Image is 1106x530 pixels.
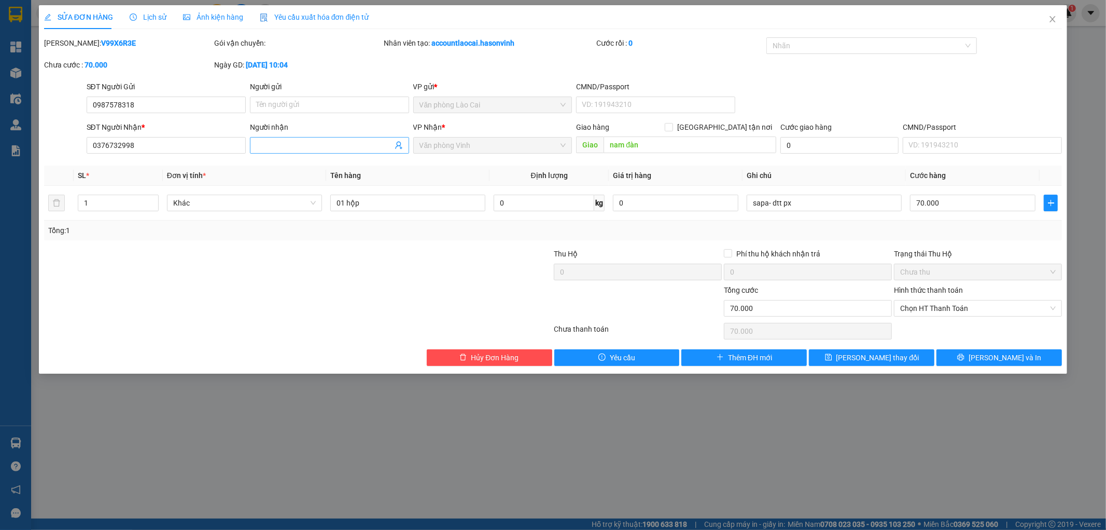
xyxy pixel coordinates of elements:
span: VP Nhận [413,123,442,131]
button: save[PERSON_NAME] thay đổi [809,349,934,366]
b: V99X6R3E [101,39,136,47]
span: delete [459,354,467,362]
button: plusThêm ĐH mới [681,349,807,366]
div: SĐT Người Nhận [87,121,246,133]
span: user-add [395,141,403,150]
span: kg [594,195,605,211]
span: Thu Hộ [554,250,578,258]
div: Chưa cước : [44,59,212,71]
span: save [825,354,832,362]
label: Cước giao hàng [780,123,832,131]
span: exclamation-circle [598,354,606,362]
input: Cước giao hàng [780,137,899,154]
span: Tên hàng [330,171,361,180]
b: [DATE] 10:04 [246,61,288,69]
th: Ghi chú [743,166,906,186]
button: Close [1038,5,1067,34]
span: edit [44,13,51,21]
div: SĐT Người Gửi [87,81,246,92]
button: printer[PERSON_NAME] và In [936,349,1062,366]
div: [PERSON_NAME]: [44,37,212,49]
span: printer [957,354,964,362]
div: Cước rồi : [596,37,764,49]
input: VD: Bàn, Ghế [330,195,485,211]
div: Trạng thái Thu Hộ [894,248,1062,260]
div: Ngày GD: [214,59,382,71]
span: Văn phòng Vinh [419,138,566,153]
span: Giao [576,137,604,153]
input: Dọc đường [604,137,776,153]
b: 0 [628,39,633,47]
span: Chọn HT Thanh Toán [900,301,1056,316]
span: [PERSON_NAME] và In [969,352,1041,363]
span: [PERSON_NAME] thay đổi [836,352,919,363]
span: close [1048,15,1057,23]
span: Định lượng [531,171,568,180]
div: Người nhận [250,121,409,133]
button: delete [48,195,65,211]
div: Người gửi [250,81,409,92]
span: Yêu cầu [610,352,635,363]
div: Nhân viên tạo: [384,37,595,49]
span: picture [183,13,190,21]
span: Khác [173,195,316,211]
span: Văn phòng Lào Cai [419,97,566,113]
span: Tổng cước [724,286,758,294]
span: plus [1044,199,1057,207]
span: Phí thu hộ khách nhận trả [732,248,824,260]
div: Tổng: 1 [48,225,427,236]
span: Giao hàng [576,123,609,131]
label: Hình thức thanh toán [894,286,963,294]
span: Cước hàng [910,171,946,180]
span: SỬA ĐƠN HÀNG [44,13,113,21]
button: plus [1044,195,1058,211]
span: Thêm ĐH mới [728,352,772,363]
span: Yêu cầu xuất hóa đơn điện tử [260,13,369,21]
button: exclamation-circleYêu cầu [554,349,680,366]
div: CMND/Passport [903,121,1062,133]
span: Giá trị hàng [613,171,651,180]
span: plus [717,354,724,362]
span: clock-circle [130,13,137,21]
b: accountlaocai.hasonvinh [432,39,515,47]
span: [GEOGRAPHIC_DATA] tận nơi [673,121,776,133]
span: Đơn vị tính [167,171,206,180]
span: Hủy Đơn Hàng [471,352,519,363]
img: icon [260,13,268,22]
div: Gói vận chuyển: [214,37,382,49]
b: 70.000 [85,61,107,69]
span: Lịch sử [130,13,166,21]
span: Chưa thu [900,264,1056,280]
span: SL [78,171,86,180]
div: VP gửi [413,81,572,92]
div: Chưa thanh toán [553,323,723,342]
span: Ảnh kiện hàng [183,13,243,21]
div: CMND/Passport [576,81,735,92]
input: Ghi Chú [747,195,902,211]
button: deleteHủy Đơn Hàng [427,349,552,366]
